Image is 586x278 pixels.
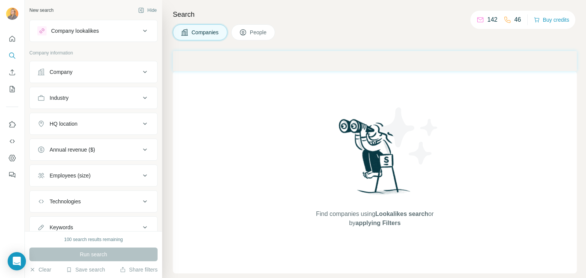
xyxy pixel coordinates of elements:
div: New search [29,7,53,14]
div: Industry [50,94,69,102]
span: Companies [192,29,219,36]
button: Clear [29,266,51,273]
div: 100 search results remaining [64,236,123,243]
div: Open Intercom Messenger [8,252,26,270]
button: Industry [30,89,157,107]
button: Quick start [6,32,18,46]
button: Hide [133,5,162,16]
div: Technologies [50,198,81,205]
div: Company [50,68,72,76]
button: Company [30,63,157,81]
button: Use Surfe on LinkedIn [6,118,18,131]
span: Lookalikes search [375,211,428,217]
button: Employees (size) [30,166,157,185]
button: Enrich CSV [6,66,18,79]
span: People [250,29,267,36]
div: Annual revenue ($) [50,146,95,153]
button: Keywords [30,218,157,236]
img: Surfe Illustration - Stars [375,102,444,170]
p: 142 [487,15,497,24]
h4: Search [173,9,577,20]
span: Find companies using or by [314,209,436,228]
div: Employees (size) [50,172,90,179]
p: Company information [29,50,158,56]
button: Dashboard [6,151,18,165]
button: Share filters [120,266,158,273]
button: Use Surfe API [6,134,18,148]
div: Keywords [50,224,73,231]
button: Technologies [30,192,157,211]
button: HQ location [30,115,157,133]
img: Surfe Illustration - Woman searching with binoculars [335,117,415,202]
img: Avatar [6,8,18,20]
button: Feedback [6,168,18,182]
button: Search [6,49,18,62]
button: Annual revenue ($) [30,141,157,159]
button: Company lookalikes [30,22,157,40]
button: Save search [66,266,105,273]
button: Buy credits [534,14,569,25]
div: HQ location [50,120,77,128]
iframe: Banner [173,51,577,71]
span: applying Filters [356,220,401,226]
p: 46 [514,15,521,24]
button: My lists [6,82,18,96]
div: Company lookalikes [51,27,99,35]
